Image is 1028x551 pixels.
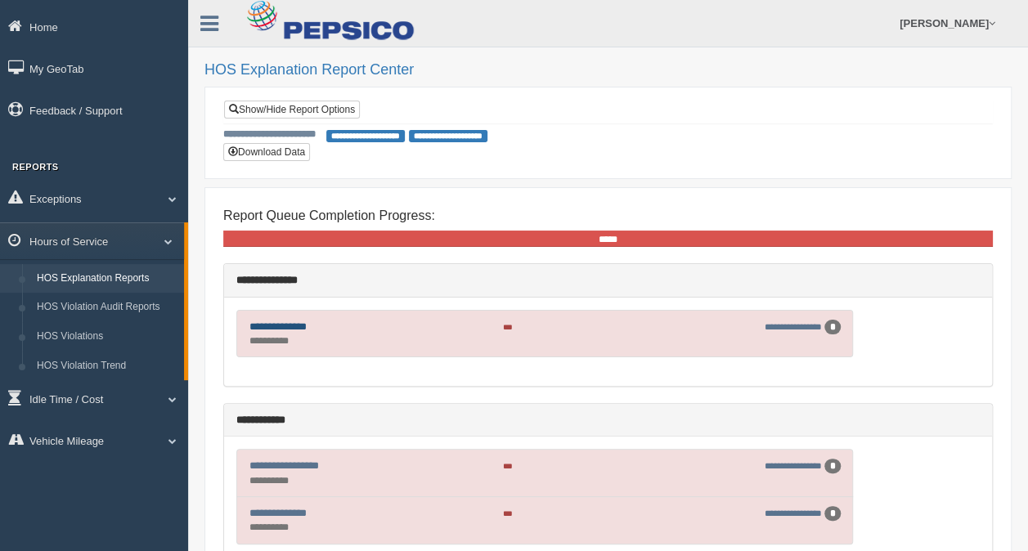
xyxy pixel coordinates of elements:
[29,293,184,322] a: HOS Violation Audit Reports
[204,62,1012,78] h2: HOS Explanation Report Center
[29,322,184,352] a: HOS Violations
[29,264,184,293] a: HOS Explanation Reports
[224,101,360,119] a: Show/Hide Report Options
[223,208,993,223] h4: Report Queue Completion Progress:
[223,143,310,161] button: Download Data
[29,352,184,381] a: HOS Violation Trend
